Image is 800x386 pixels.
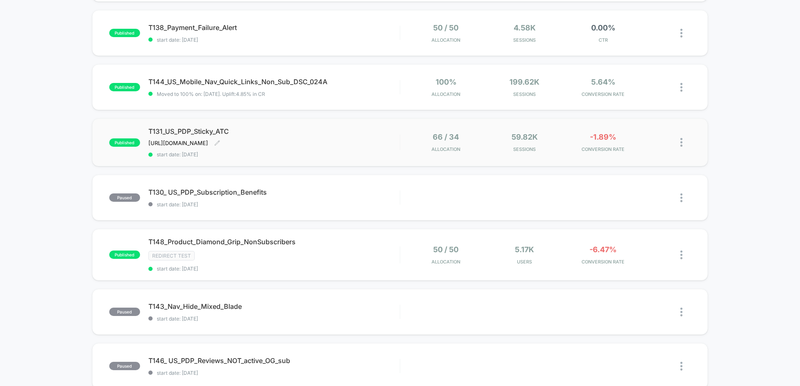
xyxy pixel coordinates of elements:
span: CONVERSION RATE [566,259,641,265]
span: CONVERSION RATE [566,146,641,152]
span: Sessions [487,146,562,152]
span: 199.62k [509,78,539,86]
span: 0.00% [591,23,615,32]
span: Sessions [487,91,562,97]
span: published [109,29,140,37]
span: CTR [566,37,641,43]
span: 50 / 50 [433,23,459,32]
span: CONVERSION RATE [566,91,641,97]
span: Moved to 100% on: [DATE] . Uplift: 4.85% in CR [157,91,265,97]
span: start date: [DATE] [148,316,400,322]
span: T144_US_Mobile_Nav_Quick_Links_Non_Sub_DSC_024A [148,78,400,86]
span: published [109,83,140,91]
span: start date: [DATE] [148,37,400,43]
span: T138_Payment_Failure_Alert [148,23,400,32]
span: 4.58k [514,23,536,32]
span: Allocation [431,37,460,43]
img: close [680,193,682,202]
span: -6.47% [589,245,617,254]
img: close [680,251,682,259]
span: start date: [DATE] [148,151,400,158]
span: 59.82k [512,133,538,141]
img: close [680,308,682,316]
span: Allocation [431,146,460,152]
span: paused [109,193,140,202]
span: paused [109,362,140,370]
span: published [109,251,140,259]
img: close [680,29,682,38]
span: [URL][DOMAIN_NAME] [148,140,208,146]
span: Users [487,259,562,265]
span: start date: [DATE] [148,201,400,208]
span: start date: [DATE] [148,370,400,376]
span: 5.64% [591,78,615,86]
span: T148_Product_Diamond_Grip_NonSubscribers [148,238,400,246]
span: -1.89% [590,133,616,141]
span: Sessions [487,37,562,43]
span: 66 / 34 [433,133,459,141]
span: T130_ US_PDP_Subscription_Benefits [148,188,400,196]
span: published [109,138,140,147]
span: T146_ US_PDP_Reviews_NOT_active_OG_sub [148,356,400,365]
span: 5.17k [515,245,534,254]
span: Redirect Test [148,251,195,261]
img: close [680,138,682,147]
span: start date: [DATE] [148,266,400,272]
span: paused [109,308,140,316]
span: Allocation [431,91,460,97]
span: T143_Nav_Hide_Mixed_Blade [148,302,400,311]
span: T131_US_PDP_Sticky_ATC [148,127,400,135]
img: close [680,83,682,92]
span: 50 / 50 [433,245,459,254]
span: 100% [436,78,456,86]
span: Allocation [431,259,460,265]
img: close [680,362,682,371]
